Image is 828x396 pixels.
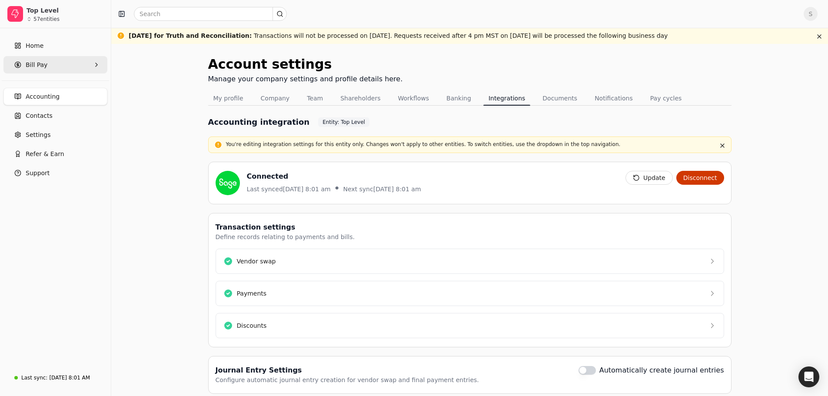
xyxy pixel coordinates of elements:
span: • [334,183,340,193]
a: Contacts [3,107,107,124]
p: You're editing integration settings for this entity only. Changes won't apply to other entities. ... [226,140,714,148]
span: Refer & Earn [26,150,64,159]
span: Support [26,169,50,178]
button: Shareholders [335,91,386,105]
button: Payments [216,281,724,306]
button: Documents [537,91,582,105]
button: Bill Pay [3,56,107,73]
nav: Tabs [208,91,732,106]
button: Banking [441,91,476,105]
div: Define records relating to payments and bills. [216,233,355,242]
div: Discounts [237,321,267,330]
div: Payments [237,289,267,298]
a: Settings [3,126,107,143]
h1: Accounting integration [208,116,310,128]
span: Settings [26,130,50,140]
button: Discounts [216,313,724,338]
span: Home [26,41,43,50]
input: Search [134,7,287,21]
a: Home [3,37,107,54]
a: Accounting [3,88,107,105]
button: Update [625,171,673,185]
div: [DATE] 8:01 AM [49,374,90,382]
div: Last synced [DATE] 8:01 am Next sync [DATE] 8:01 am [247,182,421,195]
a: Last sync:[DATE] 8:01 AM [3,370,107,386]
button: Integrations [483,91,530,105]
button: Vendor swap [216,249,724,274]
button: Company [256,91,295,105]
div: Connected [247,171,421,182]
button: Pay cycles [645,91,687,105]
button: Support [3,164,107,182]
button: My profile [208,91,249,105]
div: Transactions will not be processed on [DATE]. Requests received after 4 pm MST on [DATE] will be ... [129,31,668,40]
button: S [804,7,818,21]
span: Bill Pay [26,60,47,70]
div: Top Level [27,6,103,15]
div: Account settings [208,54,403,74]
div: Open Intercom Messenger [798,366,819,387]
label: Automatically create journal entries [599,365,724,376]
div: Journal Entry Settings [216,365,479,376]
span: [DATE] for Truth and Reconciliation : [129,32,252,39]
div: Transaction settings [216,222,355,233]
button: Automatically create journal entries [579,366,596,375]
span: Contacts [26,111,53,120]
div: Configure automatic journal entry creation for vendor swap and final payment entries. [216,376,479,385]
button: Notifications [589,91,638,105]
button: Team [302,91,328,105]
button: Disconnect [676,171,724,185]
span: Accounting [26,92,60,101]
div: Last sync: [21,374,47,382]
button: Workflows [392,91,434,105]
div: 57 entities [33,17,60,22]
button: Refer & Earn [3,145,107,163]
div: Manage your company settings and profile details here. [208,74,403,84]
div: Vendor swap [237,257,276,266]
span: Entity: Top Level [323,118,365,126]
